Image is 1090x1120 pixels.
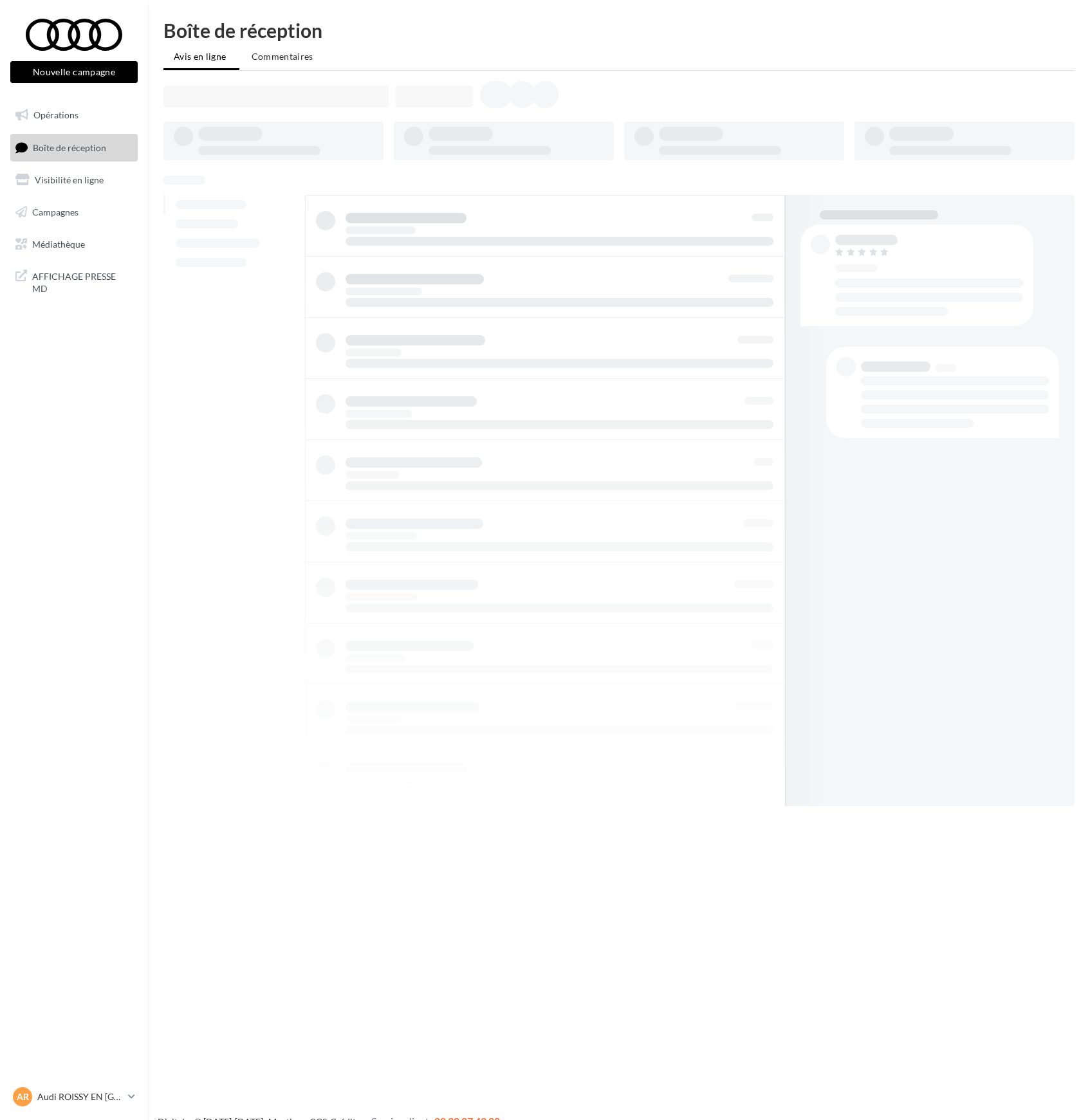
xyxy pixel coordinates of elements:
[8,102,140,129] a: Opérations
[35,174,104,185] span: Visibilité en ligne
[32,238,85,249] span: Médiathèque
[32,207,79,217] span: Campagnes
[8,167,140,194] a: Visibilité en ligne
[8,231,140,258] a: Médiathèque
[17,1090,29,1103] span: AR
[8,262,140,300] a: AFFICHAGE PRESSE MD
[8,199,140,226] a: Campagnes
[163,21,1075,40] div: Boîte de réception
[33,142,106,152] span: Boîte de réception
[33,109,79,120] span: Opérations
[32,268,133,295] span: AFFICHAGE PRESSE MD
[10,61,138,83] button: Nouvelle campagne
[8,134,140,161] a: Boîte de réception
[37,1090,123,1103] p: Audi ROISSY EN [GEOGRAPHIC_DATA]
[10,1085,138,1109] a: AR Audi ROISSY EN [GEOGRAPHIC_DATA]
[252,51,313,62] span: Commentaires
